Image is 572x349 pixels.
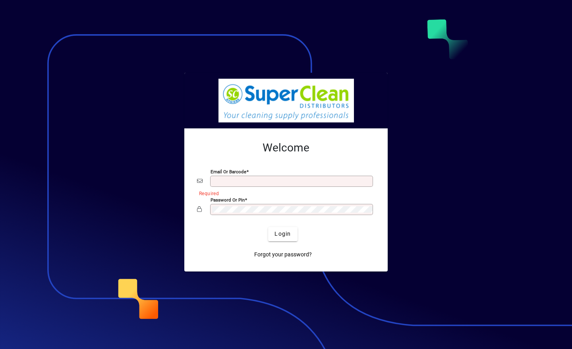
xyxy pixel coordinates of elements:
a: Forgot your password? [251,248,315,262]
mat-label: Email or Barcode [211,169,246,174]
h2: Welcome [197,141,375,155]
span: Forgot your password? [254,250,312,259]
mat-label: Password or Pin [211,197,245,202]
mat-error: Required [199,189,369,197]
span: Login [274,230,291,238]
button: Login [268,227,297,241]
